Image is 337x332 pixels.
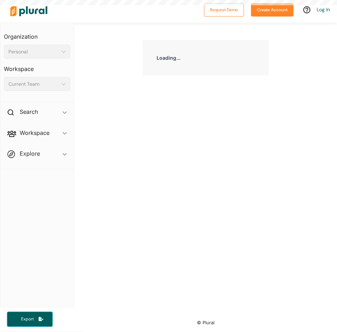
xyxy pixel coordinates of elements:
[4,26,70,42] h3: Organization
[251,3,293,17] button: Create Account
[204,6,244,13] a: Request Demo
[7,312,53,327] button: Export
[317,6,330,13] a: Log In
[8,48,59,56] div: Personal
[251,6,293,13] a: Create Account
[197,320,214,325] small: © Plural
[143,40,269,76] div: Loading...
[204,3,244,17] button: Request Demo
[4,59,70,74] h3: Workspace
[16,316,39,322] span: Export
[20,108,38,116] h2: Search
[8,80,59,88] div: Current Team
